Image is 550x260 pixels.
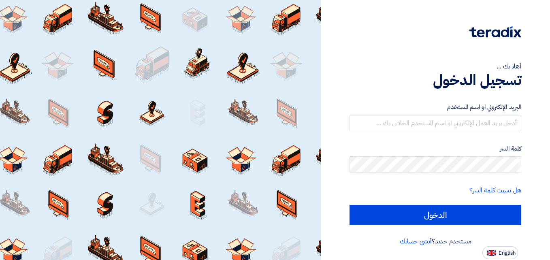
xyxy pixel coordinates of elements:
[469,185,521,195] a: هل نسيت كلمة السر؟
[350,102,521,112] label: البريد الإلكتروني او اسم المستخدم
[350,144,521,153] label: كلمة السر
[350,115,521,131] input: أدخل بريد العمل الإلكتروني او اسم المستخدم الخاص بك ...
[499,250,516,256] span: English
[469,26,521,38] img: Teradix logo
[350,205,521,225] input: الدخول
[350,71,521,89] h1: تسجيل الدخول
[482,246,518,259] button: English
[400,237,432,246] a: أنشئ حسابك
[487,250,496,256] img: en-US.png
[350,237,521,246] div: مستخدم جديد؟
[350,62,521,71] div: أهلا بك ...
